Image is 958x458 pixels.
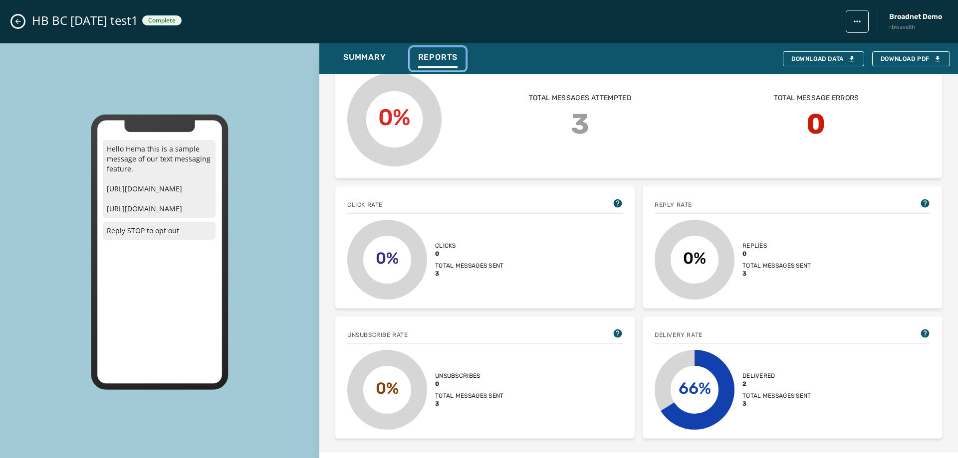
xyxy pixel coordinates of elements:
span: 0 [806,103,826,145]
span: 3 [742,400,746,408]
text: 0% [376,249,399,268]
span: 0 [435,380,439,388]
p: Reply STOP to opt out [103,222,216,240]
span: Reports [418,52,458,62]
p: Hello Hema this is a sample message of our text messaging feature. [URL][DOMAIN_NAME] [URL][DOMAI... [103,140,216,218]
span: Download PDF [881,55,942,63]
span: Total messages sent [435,262,504,270]
span: 3 [742,270,746,278]
text: 0% [683,249,706,268]
span: 2 [742,380,746,388]
span: Delivery Rate [655,331,703,339]
span: Total messages sent [435,392,504,400]
span: Reply rate [655,201,692,209]
button: Download Data [783,51,864,66]
button: broadcast action menu [846,10,869,33]
span: 3 [571,103,590,145]
span: Unsubscribes [435,372,480,380]
text: 0% [376,379,399,398]
span: Unsubscribe Rate [347,331,408,339]
span: 0 [742,250,746,258]
span: rbwave8h [889,23,942,31]
span: Total messages attempted [529,93,632,103]
span: Total messages sent [742,392,811,400]
button: Reports [410,47,466,70]
span: Total messages sent [742,262,811,270]
span: Total message errors [774,93,859,103]
span: Summary [343,52,386,62]
button: Summary [335,47,394,70]
text: 66% [678,379,711,398]
span: Broadnet Demo [889,12,942,22]
span: Click rate [347,201,383,209]
span: Delivered [742,372,775,380]
span: 0 [435,250,439,258]
span: Clicks [435,242,456,250]
button: Download PDF [872,51,950,66]
div: Download Data [791,55,856,63]
span: 3 [435,270,439,278]
span: Replies [742,242,767,250]
text: 0% [378,104,411,131]
span: 3 [435,400,439,408]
